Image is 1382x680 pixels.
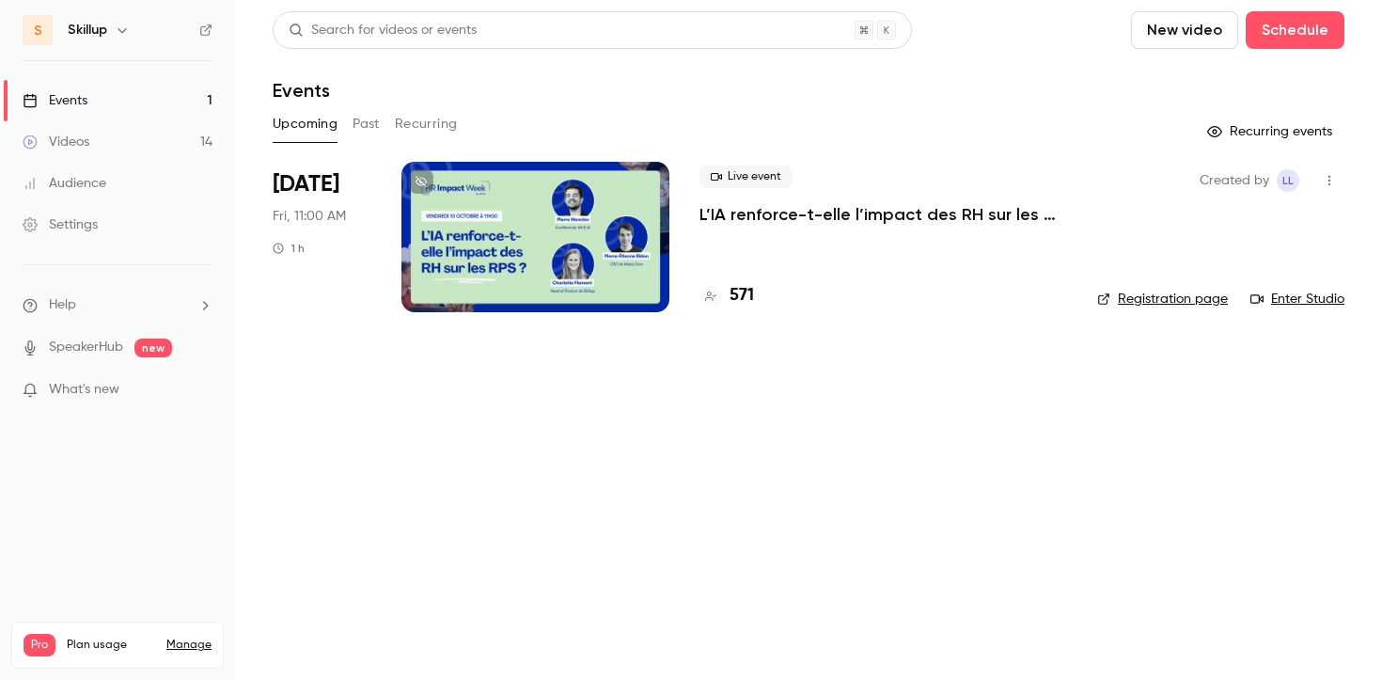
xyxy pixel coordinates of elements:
[1199,117,1344,147] button: Recurring events
[49,338,123,357] a: SpeakerHub
[34,21,42,40] span: S
[1131,11,1238,49] button: New video
[49,380,119,400] span: What's new
[273,79,330,102] h1: Events
[68,21,107,40] h6: Skillup
[1277,169,1299,192] span: Louise Le Guillou
[1250,290,1344,308] a: Enter Studio
[1200,169,1269,192] span: Created by
[1246,11,1344,49] button: Schedule
[23,174,106,193] div: Audience
[67,638,155,653] span: Plan usage
[289,21,477,40] div: Search for videos or events
[49,295,76,315] span: Help
[24,634,55,656] span: Pro
[273,241,305,256] div: 1 h
[273,162,371,312] div: Oct 10 Fri, 11:00 AM (Europe/Paris)
[395,109,458,139] button: Recurring
[23,133,89,151] div: Videos
[699,283,754,308] a: 571
[166,638,212,653] a: Manage
[273,109,338,139] button: Upcoming
[273,169,339,199] span: [DATE]
[730,283,754,308] h4: 571
[134,339,172,357] span: new
[699,203,1067,226] a: L’IA renforce-t-elle l’impact des RH sur les RPS ?
[23,295,212,315] li: help-dropdown-opener
[699,166,793,188] span: Live event
[1282,169,1294,192] span: LL
[1097,290,1228,308] a: Registration page
[273,207,346,226] span: Fri, 11:00 AM
[23,91,87,110] div: Events
[353,109,380,139] button: Past
[23,215,98,234] div: Settings
[190,382,212,399] iframe: Noticeable Trigger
